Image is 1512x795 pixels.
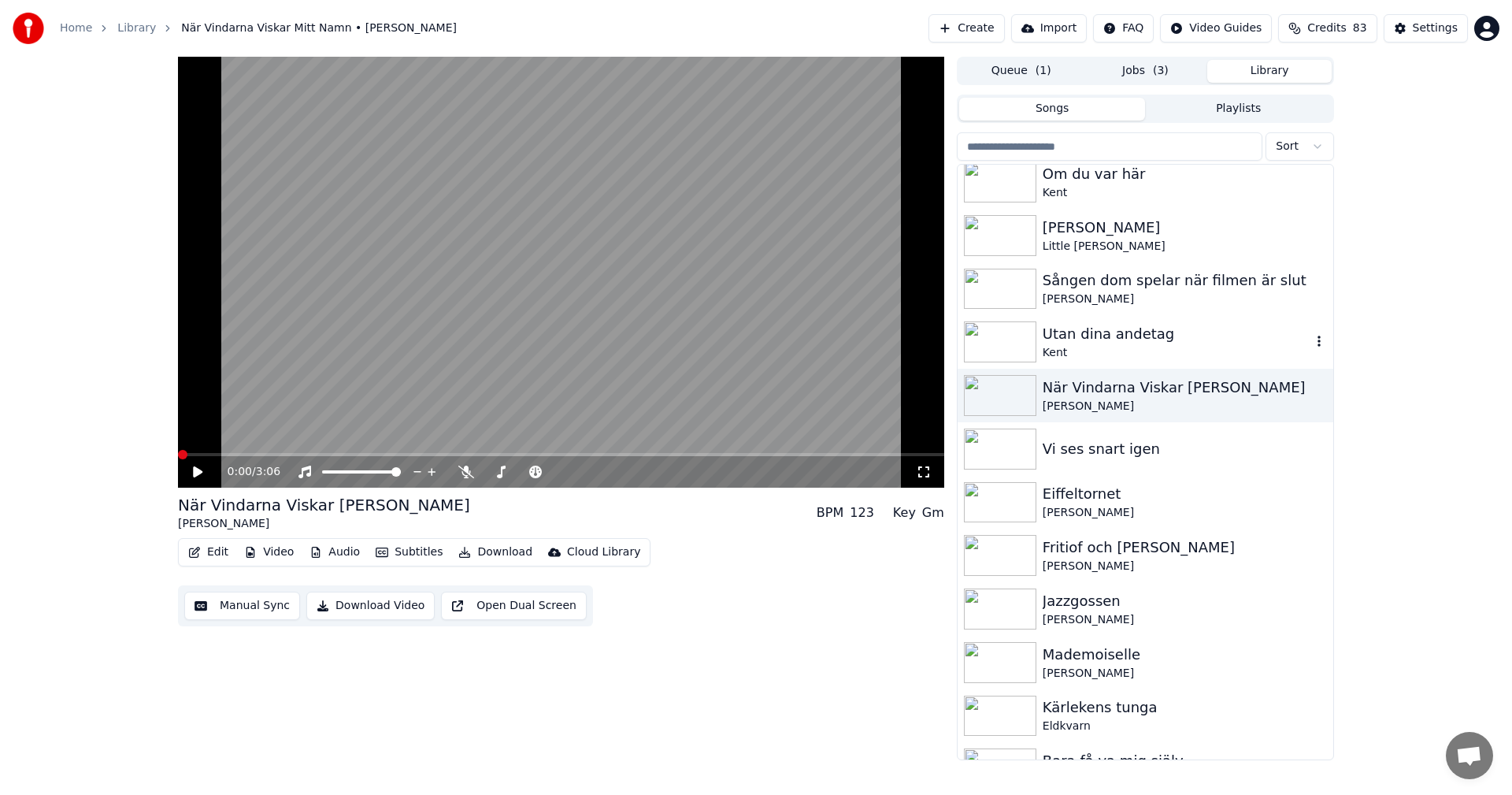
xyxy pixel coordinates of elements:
[1043,185,1327,201] div: Kent
[1084,60,1208,83] button: Jobs
[1043,505,1327,521] div: [PERSON_NAME]
[1011,14,1087,43] button: Import
[1207,60,1332,83] button: Library
[13,13,44,44] img: youka
[1145,98,1332,121] button: Playlists
[1043,292,1327,307] div: [PERSON_NAME]
[178,494,470,516] div: När Vindarna Viskar [PERSON_NAME]
[1153,63,1169,79] span: ( 3 )
[850,503,874,522] div: 123
[60,20,92,36] a: Home
[959,98,1146,121] button: Songs
[567,544,640,560] div: Cloud Library
[1043,438,1327,460] div: Vi ses snart igen
[928,14,1005,43] button: Create
[256,464,280,480] span: 3:06
[1384,14,1468,43] button: Settings
[959,60,1084,83] button: Queue
[1043,666,1327,682] div: [PERSON_NAME]
[1043,644,1327,666] div: Mademoiselle
[1043,323,1311,345] div: Utan dina andetag
[1043,269,1327,292] div: Sången dom spelar när filmen är slut
[369,541,449,563] button: Subtitles
[238,541,300,563] button: Video
[1276,139,1299,154] span: Sort
[178,516,470,532] div: [PERSON_NAME]
[1043,217,1327,239] div: [PERSON_NAME]
[303,541,366,563] button: Audio
[893,503,916,522] div: Key
[1043,719,1327,734] div: Eldkvarn
[1160,14,1272,43] button: Video Guides
[1043,590,1327,612] div: Jazzgossen
[181,20,457,36] span: När Vindarna Viskar Mitt Namn • [PERSON_NAME]
[441,592,587,620] button: Open Dual Screen
[228,464,252,480] span: 0:00
[1043,163,1327,185] div: Om du var här
[1446,732,1493,779] a: Öppna chatt
[1043,483,1327,505] div: Eiffeltornet
[1353,20,1367,36] span: 83
[306,592,435,620] button: Download Video
[922,503,944,522] div: Gm
[60,20,457,36] nav: breadcrumb
[1036,63,1051,79] span: ( 1 )
[228,464,265,480] div: /
[1093,14,1154,43] button: FAQ
[1043,537,1327,559] div: Fritiof och [PERSON_NAME]
[117,20,156,36] a: Library
[817,503,843,522] div: BPM
[1043,345,1311,361] div: Kent
[1413,20,1458,36] div: Settings
[452,541,539,563] button: Download
[1043,612,1327,628] div: [PERSON_NAME]
[1043,377,1327,399] div: När Vindarna Viskar [PERSON_NAME]
[182,541,235,563] button: Edit
[1043,559,1327,574] div: [PERSON_NAME]
[1043,750,1327,772] div: Bara få va mig själv
[184,592,300,620] button: Manual Sync
[1043,399,1327,414] div: [PERSON_NAME]
[1043,239,1327,254] div: Little [PERSON_NAME]
[1043,697,1327,719] div: Kärlekens tunga
[1278,14,1377,43] button: Credits83
[1307,20,1346,36] span: Credits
